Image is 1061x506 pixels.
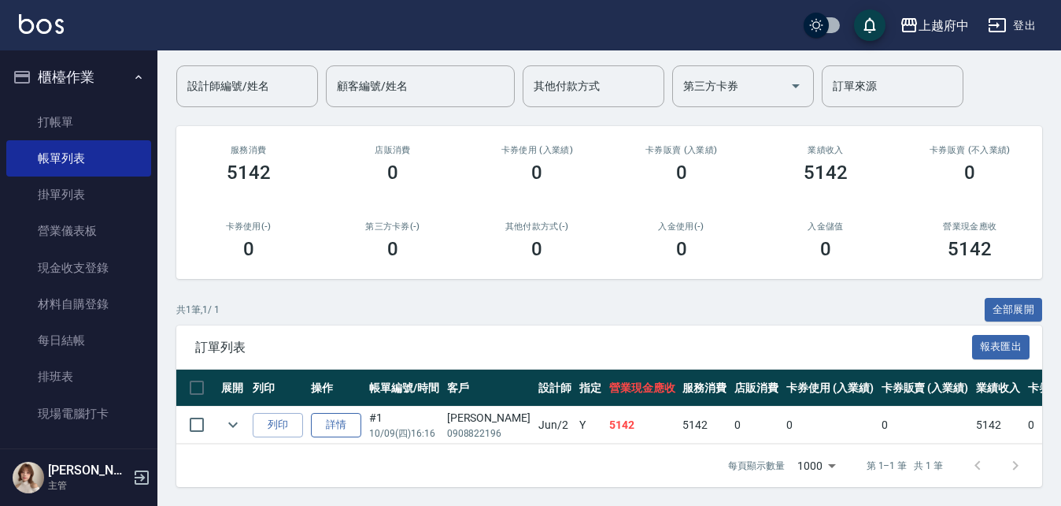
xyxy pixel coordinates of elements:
h2: 其他付款方式(-) [484,221,590,232]
h3: 5142 [804,162,848,184]
h3: 0 [531,238,542,260]
a: 打帳單 [6,104,151,140]
th: 卡券使用 (入業績) [782,370,878,407]
a: 營業儀表板 [6,213,151,249]
a: 每日結帳 [6,322,151,359]
th: 客戶 [443,370,534,407]
th: 店販消費 [730,370,782,407]
h2: 店販消費 [339,145,445,155]
div: [PERSON_NAME] [447,410,530,426]
h3: 0 [387,238,398,260]
th: 營業現金應收 [605,370,679,407]
button: 預約管理 [6,438,151,479]
h3: 5142 [227,162,271,184]
h5: [PERSON_NAME] [48,463,128,478]
th: 展開 [217,370,249,407]
button: Open [783,73,808,99]
h2: 業績收入 [772,145,878,155]
a: 帳單列表 [6,140,151,177]
h2: 卡券販賣 (不入業績) [917,145,1023,155]
a: 現場電腦打卡 [6,396,151,432]
th: 業績收入 [972,370,1024,407]
a: 詳情 [311,413,361,437]
h3: 0 [531,162,542,184]
p: 每頁顯示數量 [728,459,785,473]
p: 0908822196 [447,426,530,441]
h2: 入金儲值 [772,221,878,232]
a: 報表匯出 [972,339,1030,354]
button: expand row [221,413,245,437]
h3: 服務消費 [195,145,301,155]
a: 材料自購登錄 [6,286,151,322]
h3: 0 [676,238,687,260]
td: 5142 [605,407,679,444]
th: 帳單編號/時間 [365,370,443,407]
h3: 0 [243,238,254,260]
td: 0 [782,407,878,444]
td: Jun /2 [534,407,575,444]
td: #1 [365,407,443,444]
h3: 5142 [948,238,992,260]
td: 5142 [972,407,1024,444]
h3: 0 [964,162,975,184]
p: 第 1–1 筆 共 1 筆 [867,459,943,473]
th: 操作 [307,370,365,407]
h2: 卡券使用(-) [195,221,301,232]
a: 現金收支登錄 [6,250,151,286]
img: Person [13,462,44,493]
div: 上越府中 [919,16,969,35]
button: 櫃檯作業 [6,57,151,98]
h2: 入金使用(-) [628,221,734,232]
button: 登出 [982,11,1042,40]
h2: 卡券販賣 (入業績) [628,145,734,155]
h3: 0 [387,162,398,184]
td: 0 [730,407,782,444]
h3: 0 [676,162,687,184]
p: 10/09 (四) 16:16 [369,426,439,441]
p: 共 1 筆, 1 / 1 [176,303,220,317]
td: Y [575,407,605,444]
p: 主管 [48,478,128,493]
button: 全部展開 [985,298,1043,322]
span: 訂單列表 [195,340,972,355]
button: 列印 [253,413,303,437]
div: 1000 [791,445,841,487]
button: 上越府中 [893,9,975,42]
a: 排班表 [6,359,151,395]
th: 設計師 [534,370,575,407]
td: 5142 [678,407,730,444]
img: Logo [19,14,64,34]
th: 指定 [575,370,605,407]
button: save [854,9,885,41]
td: 0 [878,407,973,444]
th: 卡券販賣 (入業績) [878,370,973,407]
h3: 0 [820,238,831,260]
h2: 營業現金應收 [917,221,1023,232]
button: 報表匯出 [972,335,1030,359]
a: 掛單列表 [6,177,151,213]
th: 服務消費 [678,370,730,407]
h2: 卡券使用 (入業績) [484,145,590,155]
h2: 第三方卡券(-) [339,221,445,232]
th: 列印 [249,370,307,407]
